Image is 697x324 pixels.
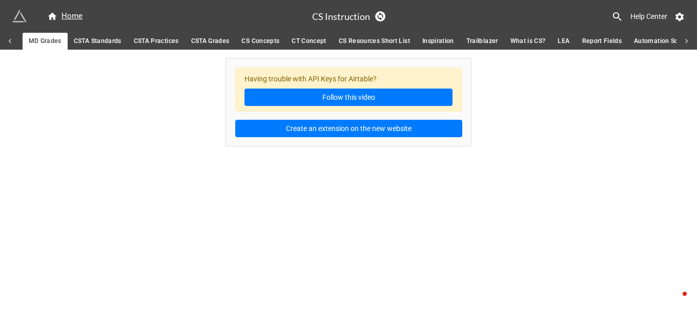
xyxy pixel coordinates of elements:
[558,36,569,47] span: LEA
[241,36,279,47] span: CS Concepts
[12,9,27,24] img: miniextensions-icon.73ae0678.png
[292,36,326,47] span: CT Concept
[235,68,462,112] div: Having trouble with API Keys for Airtable?
[662,289,687,314] iframe: Intercom live chat
[134,36,179,47] span: CSTA Practices
[422,36,454,47] span: Inspiration
[244,89,453,106] a: Follow this video
[74,36,121,47] span: CSTA Standards
[339,36,410,47] span: CS Resources Short List
[47,10,83,23] div: Home
[29,36,61,47] span: MD Grades
[191,36,230,47] span: CSTA Grades
[466,36,498,47] span: Trailblazer
[312,12,370,21] h3: CS Instruction
[375,11,385,21] a: Sync Base Structure
[510,36,546,47] span: What is CS?
[582,36,622,47] span: Report Fields
[41,10,89,23] a: Home
[623,7,674,26] a: Help Center
[235,120,462,137] button: Create an extension on the new website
